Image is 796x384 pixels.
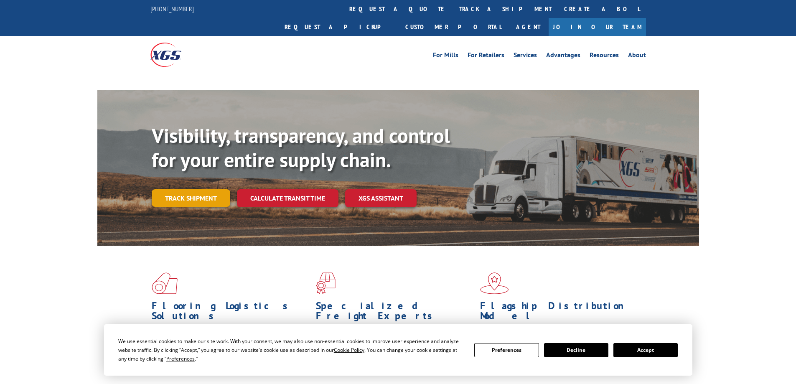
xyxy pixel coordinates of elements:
[104,324,692,376] div: Cookie Consent Prompt
[480,272,509,294] img: xgs-icon-flagship-distribution-model-red
[544,343,608,357] button: Decline
[345,189,417,207] a: XGS ASSISTANT
[316,301,474,325] h1: Specialized Freight Experts
[150,5,194,13] a: [PHONE_NUMBER]
[278,18,399,36] a: Request a pickup
[152,272,178,294] img: xgs-icon-total-supply-chain-intelligence-red
[334,346,364,353] span: Cookie Policy
[399,18,508,36] a: Customer Portal
[152,189,230,207] a: Track shipment
[590,52,619,61] a: Resources
[546,52,580,61] a: Advantages
[613,343,678,357] button: Accept
[237,189,338,207] a: Calculate transit time
[152,301,310,325] h1: Flooring Logistics Solutions
[316,272,336,294] img: xgs-icon-focused-on-flooring-red
[118,337,464,363] div: We use essential cookies to make our site work. With your consent, we may also use non-essential ...
[152,122,450,173] b: Visibility, transparency, and control for your entire supply chain.
[508,18,549,36] a: Agent
[468,52,504,61] a: For Retailers
[549,18,646,36] a: Join Our Team
[514,52,537,61] a: Services
[166,355,195,362] span: Preferences
[480,301,638,325] h1: Flagship Distribution Model
[433,52,458,61] a: For Mills
[628,52,646,61] a: About
[474,343,539,357] button: Preferences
